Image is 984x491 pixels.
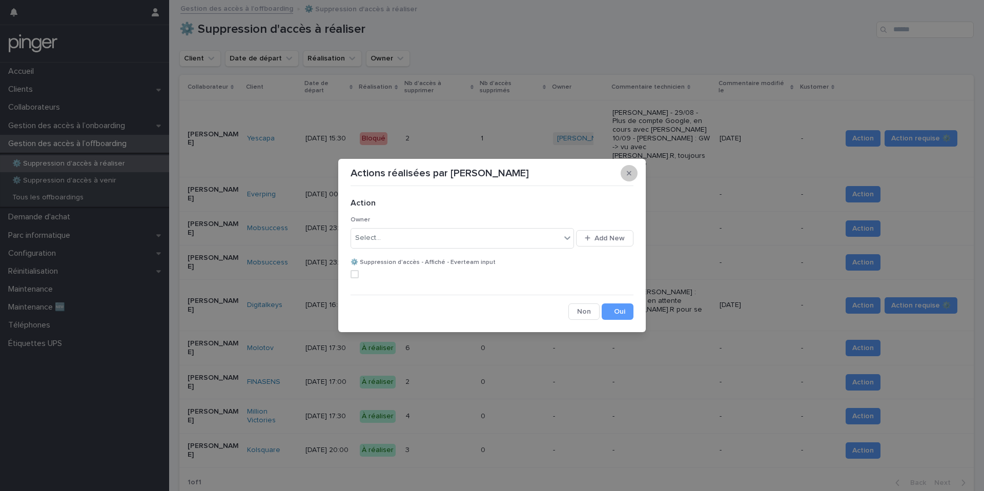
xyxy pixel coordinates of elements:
div: Select... [355,233,381,243]
span: ⚙️ Suppression d'accès - Affiché - Everteam input [351,259,496,265]
span: Owner [351,217,370,223]
h2: Action [351,198,633,208]
button: Add New [576,230,633,247]
span: Add New [594,235,625,242]
p: Actions réalisées par [PERSON_NAME] [351,167,529,179]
